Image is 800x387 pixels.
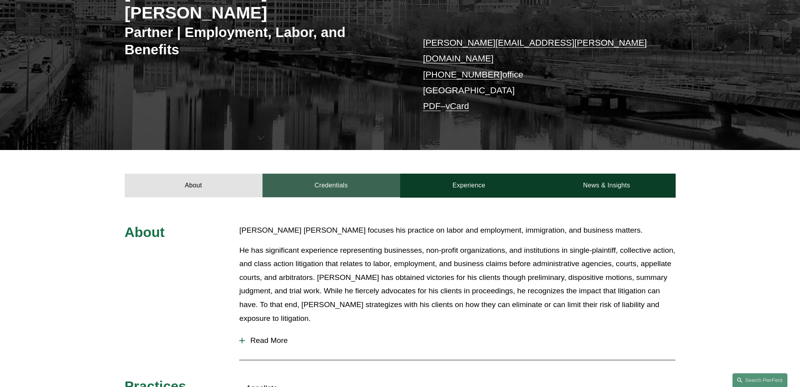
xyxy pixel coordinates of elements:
a: News & Insights [538,174,675,197]
span: Read More [245,336,675,345]
a: Credentials [262,174,400,197]
p: He has significant experience representing businesses, non-profit organizations, and institutions... [239,244,675,325]
a: [PERSON_NAME][EMAIL_ADDRESS][PERSON_NAME][DOMAIN_NAME] [423,38,647,63]
a: vCard [445,101,469,111]
a: PDF [423,101,441,111]
p: [PERSON_NAME] [PERSON_NAME] focuses his practice on labor and employment, immigration, and busine... [239,224,675,237]
p: office [GEOGRAPHIC_DATA] – [423,35,652,115]
a: Experience [400,174,538,197]
h3: Partner | Employment, Labor, and Benefits [125,24,400,58]
button: Read More [239,330,675,351]
a: Search this site [732,373,787,387]
a: [PHONE_NUMBER] [423,70,503,80]
span: About [125,224,165,240]
a: About [125,174,262,197]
